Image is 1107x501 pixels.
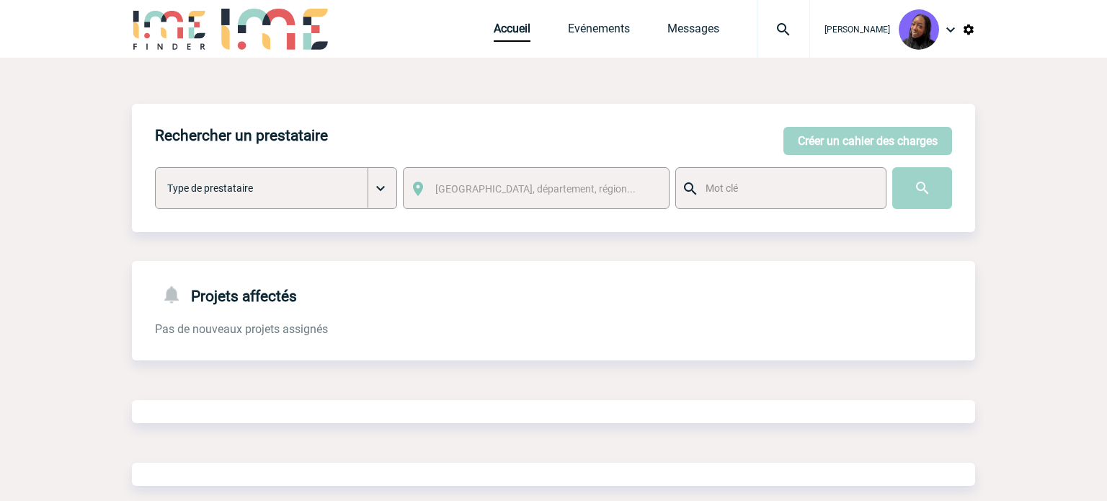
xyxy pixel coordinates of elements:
a: Accueil [494,22,530,42]
a: Messages [667,22,719,42]
input: Submit [892,167,952,209]
span: Pas de nouveaux projets assignés [155,322,328,336]
span: [GEOGRAPHIC_DATA], département, région... [435,183,636,195]
img: notifications-24-px-g.png [161,284,191,305]
img: 131349-0.png [899,9,939,50]
span: [PERSON_NAME] [824,25,890,35]
a: Evénements [568,22,630,42]
img: IME-Finder [132,9,207,50]
input: Mot clé [702,179,873,198]
h4: Projets affectés [155,284,297,305]
h4: Rechercher un prestataire [155,127,328,144]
